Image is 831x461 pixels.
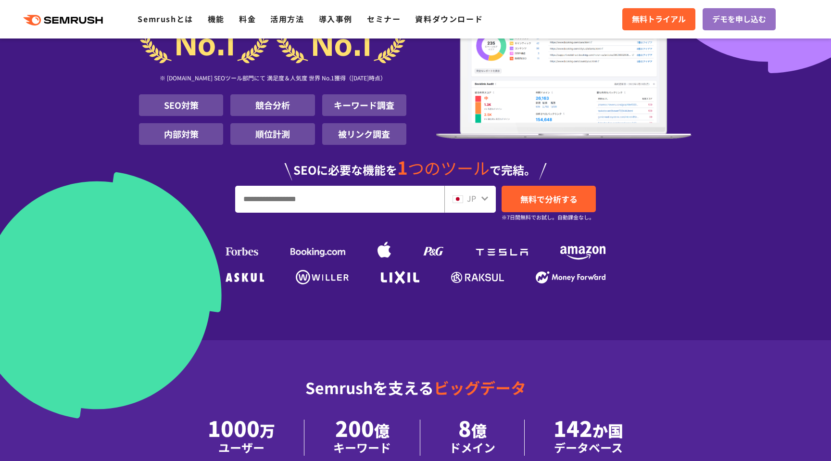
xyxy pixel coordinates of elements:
[490,161,536,178] span: で完結。
[622,8,695,30] a: 無料トライアル
[139,123,223,145] li: 内部対策
[592,419,623,441] span: か国
[471,419,487,441] span: 億
[322,123,406,145] li: 被リンク調査
[367,13,401,25] a: セミナー
[319,13,353,25] a: 導入事例
[420,420,525,456] li: 8
[333,439,391,456] div: キーワード
[408,156,490,179] span: つのツール
[270,13,304,25] a: 活用方法
[415,13,483,25] a: 資料ダウンロード
[138,13,193,25] a: Semrushとは
[554,439,623,456] div: データベース
[139,94,223,116] li: SEO対策
[208,13,225,25] a: 機能
[712,13,766,26] span: デモを申し込む
[449,439,495,456] div: ドメイン
[632,13,686,26] span: 無料トライアル
[139,149,692,180] div: SEOに必要な機能を
[703,8,776,30] a: デモを申し込む
[434,376,526,398] span: ビッグデータ
[520,193,578,205] span: 無料で分析する
[322,94,406,116] li: キーワード調査
[139,64,406,94] div: ※ [DOMAIN_NAME] SEOツール部門にて 満足度＆人気度 世界 No.1獲得（[DATE]時点）
[467,192,476,204] span: JP
[525,420,652,456] li: 142
[230,123,315,145] li: 順位計測
[374,419,390,441] span: 億
[502,213,594,222] small: ※7日間無料でお試し。自動課金なし。
[230,94,315,116] li: 競合分析
[397,154,408,180] span: 1
[139,371,692,420] div: Semrushを支える
[236,186,444,212] input: URL、キーワードを入力してください
[502,186,596,212] a: 無料で分析する
[304,420,420,456] li: 200
[239,13,256,25] a: 料金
